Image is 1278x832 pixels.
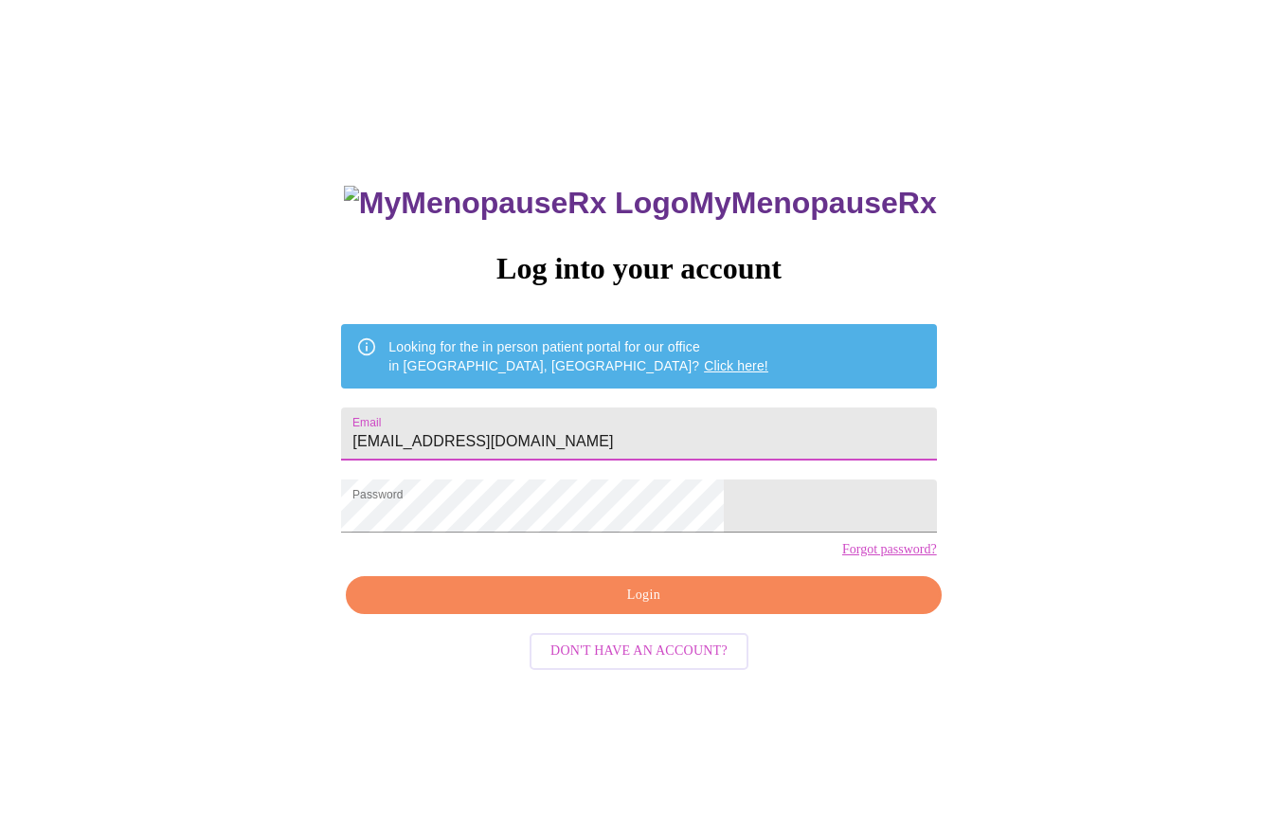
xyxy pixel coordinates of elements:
a: Don't have an account? [525,642,753,658]
div: Looking for the in person patient portal for our office in [GEOGRAPHIC_DATA], [GEOGRAPHIC_DATA]? [388,330,768,383]
a: Click here! [704,358,768,373]
button: Don't have an account? [530,633,748,670]
span: Don't have an account? [550,640,728,663]
h3: MyMenopauseRx [344,186,937,221]
a: Forgot password? [842,542,937,557]
button: Login [346,576,941,615]
h3: Log into your account [341,251,936,286]
img: MyMenopauseRx Logo [344,186,689,221]
span: Login [368,584,919,607]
